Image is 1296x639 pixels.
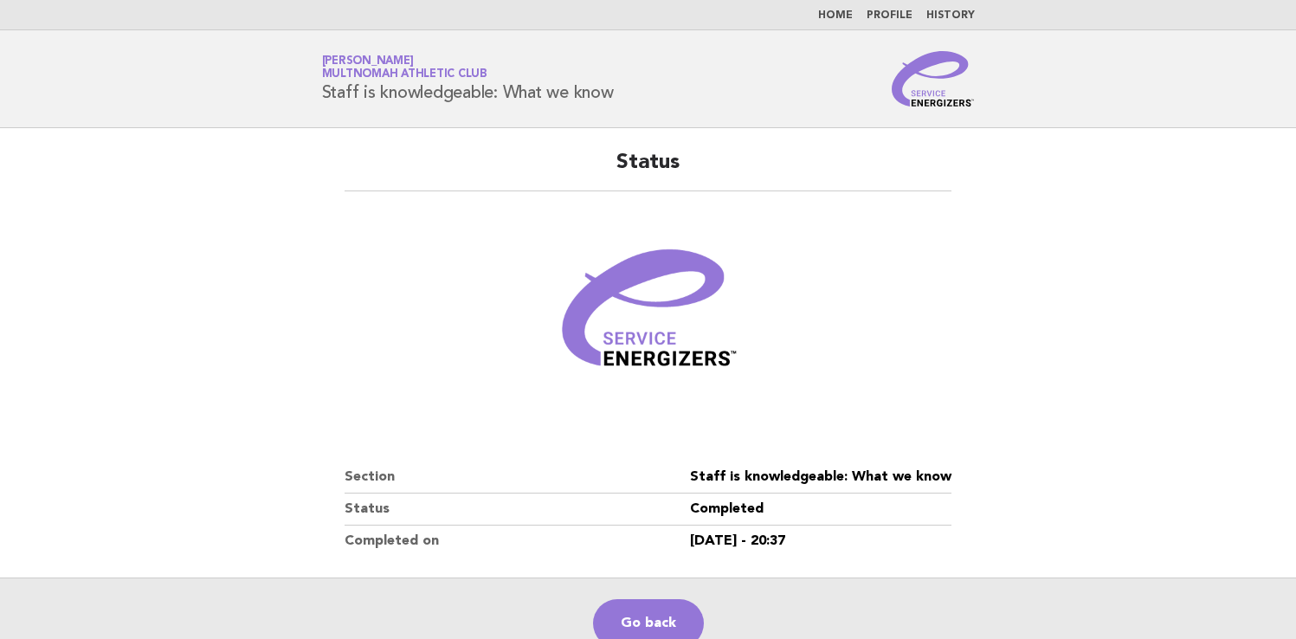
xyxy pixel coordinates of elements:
dd: Staff is knowledgeable: What we know [690,461,951,494]
img: Verified [545,212,752,420]
dd: Completed [690,494,951,526]
h2: Status [345,149,951,191]
img: Service Energizers [892,51,975,106]
dt: Completed on [345,526,690,557]
a: [PERSON_NAME]Multnomah Athletic Club [322,55,487,80]
dt: Status [345,494,690,526]
a: History [926,10,975,21]
dt: Section [345,461,690,494]
span: Multnomah Athletic Club [322,69,487,81]
h1: Staff is knowledgeable: What we know [322,56,614,101]
a: Profile [867,10,912,21]
dd: [DATE] - 20:37 [690,526,951,557]
a: Home [818,10,853,21]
